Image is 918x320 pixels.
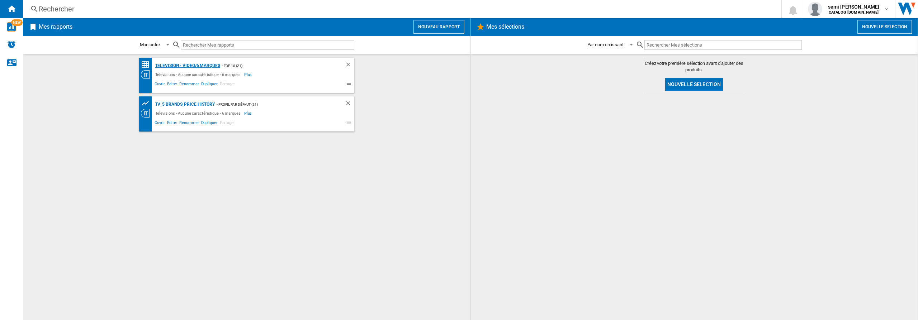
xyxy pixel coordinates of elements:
[644,60,744,73] span: Créez votre première sélection avant d'ajouter des produits.
[140,42,160,47] div: Mon ordre
[413,20,464,34] button: Nouveau rapport
[200,81,219,89] span: Dupliquer
[39,4,762,14] div: Rechercher
[153,81,166,89] span: Ouvrir
[7,40,16,49] img: alerts-logo.svg
[166,81,178,89] span: Editer
[857,20,912,34] button: Nouvelle selection
[828,3,880,10] span: semi [PERSON_NAME]
[244,109,253,118] span: Plus
[587,42,624,47] div: Par nom croissant
[153,61,220,70] div: Television - video/6 marques
[11,19,23,26] span: NEW
[178,81,200,89] span: Renommer
[141,99,153,108] div: Tableau des prix des produits
[219,81,236,89] span: Partager
[200,119,219,128] span: Dupliquer
[644,40,802,50] input: Rechercher Mes sélections
[7,22,16,32] img: wise-card.svg
[345,100,354,109] div: Supprimer
[244,70,253,79] span: Plus
[220,61,331,70] div: - Top 10 (21)
[181,40,354,50] input: Rechercher Mes rapports
[829,10,879,15] b: CATALOG [DOMAIN_NAME]
[219,119,236,128] span: Partager
[485,20,526,34] h2: Mes sélections
[153,109,244,118] div: Televisions - Aucune caractéristique - 6 marques
[665,78,723,91] button: Nouvelle selection
[808,2,822,16] img: profile.jpg
[153,70,244,79] div: Televisions - Aucune caractéristique - 6 marques
[141,109,153,118] div: Vision Catégorie
[345,61,354,70] div: Supprimer
[153,119,166,128] span: Ouvrir
[37,20,74,34] h2: Mes rapports
[215,100,330,109] div: - Profil par défaut (21)
[153,100,215,109] div: TV_5 Brands_Price History
[178,119,200,128] span: Renommer
[141,70,153,79] div: Vision Catégorie
[141,60,153,69] div: Matrice des prix
[166,119,178,128] span: Editer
